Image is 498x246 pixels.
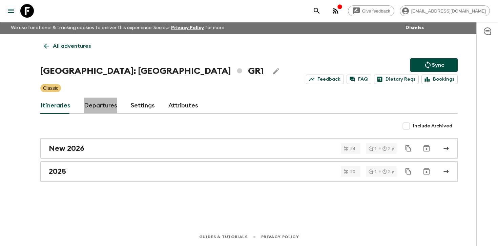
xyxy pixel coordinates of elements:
[413,123,452,129] span: Include Archived
[402,142,414,155] button: Duplicate
[53,42,91,50] p: All adventures
[382,146,394,151] div: 2 y
[40,64,264,78] h1: [GEOGRAPHIC_DATA]: [GEOGRAPHIC_DATA] GR1
[40,138,458,159] a: New 2026
[421,75,458,84] a: Bookings
[269,64,283,78] button: Edit Adventure Title
[40,39,95,53] a: All adventures
[382,169,394,174] div: 2 y
[404,23,426,33] button: Dismiss
[374,75,419,84] a: Dietary Reqs
[131,98,155,114] a: Settings
[40,98,70,114] a: Itineraries
[49,167,66,176] h2: 2025
[402,165,414,178] button: Duplicate
[310,4,324,18] button: search adventures
[8,22,228,34] p: We use functional & tracking cookies to deliver this experience. See our for more.
[84,98,117,114] a: Departures
[432,61,444,69] p: Sync
[346,169,359,174] span: 20
[408,8,490,14] span: [EMAIL_ADDRESS][DOMAIN_NAME]
[199,233,248,241] a: Guides & Tutorials
[40,161,458,182] a: 2025
[261,233,299,241] a: Privacy Policy
[348,5,394,16] a: Give feedback
[171,25,204,30] a: Privacy Policy
[420,142,433,155] button: Archive
[400,5,490,16] div: [EMAIL_ADDRESS][DOMAIN_NAME]
[369,146,377,151] div: 1
[49,144,84,153] h2: New 2026
[420,165,433,178] button: Archive
[346,146,359,151] span: 24
[43,85,58,91] p: Classic
[168,98,198,114] a: Attributes
[4,4,18,18] button: menu
[347,75,371,84] a: FAQ
[358,8,394,14] span: Give feedback
[410,58,458,72] button: Sync adventure departures to the booking engine
[369,169,377,174] div: 1
[306,75,344,84] a: Feedback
